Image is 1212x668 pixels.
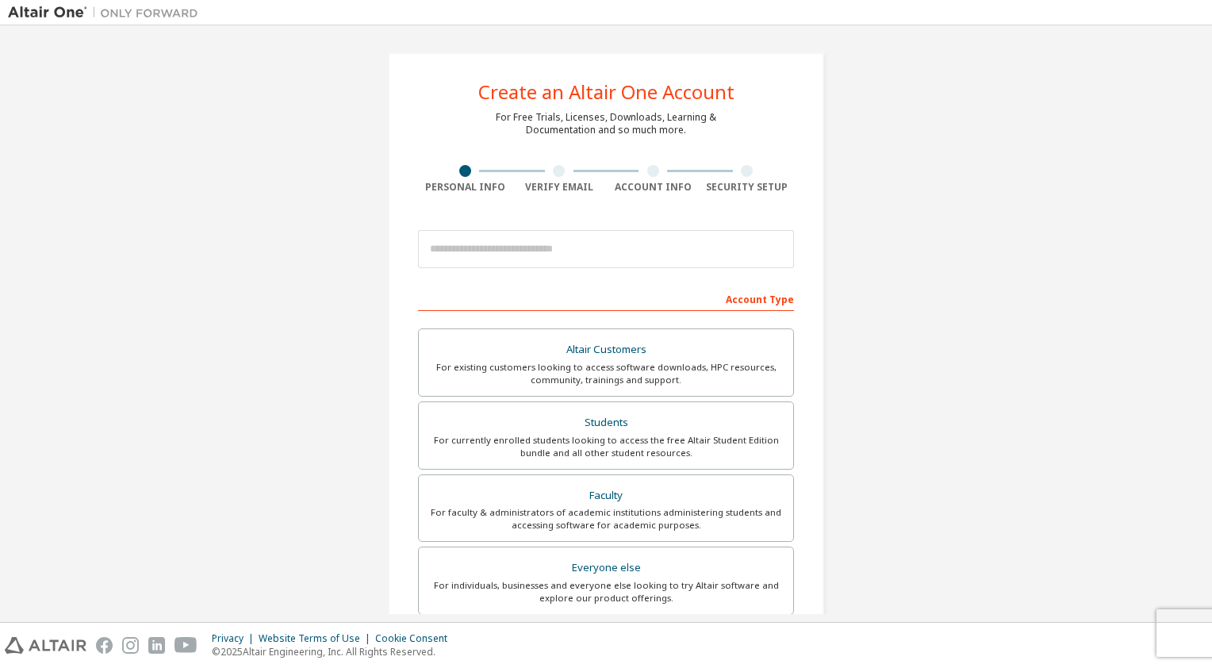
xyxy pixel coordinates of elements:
[212,632,259,645] div: Privacy
[428,434,784,459] div: For currently enrolled students looking to access the free Altair Student Edition bundle and all ...
[212,645,457,658] p: © 2025 Altair Engineering, Inc. All Rights Reserved.
[148,637,165,654] img: linkedin.svg
[5,637,86,654] img: altair_logo.svg
[496,111,716,136] div: For Free Trials, Licenses, Downloads, Learning & Documentation and so much more.
[428,485,784,507] div: Faculty
[606,181,700,194] div: Account Info
[259,632,375,645] div: Website Terms of Use
[428,339,784,361] div: Altair Customers
[96,637,113,654] img: facebook.svg
[478,83,734,102] div: Create an Altair One Account
[428,579,784,605] div: For individuals, businesses and everyone else looking to try Altair software and explore our prod...
[428,506,784,532] div: For faculty & administrators of academic institutions administering students and accessing softwa...
[700,181,795,194] div: Security Setup
[8,5,206,21] img: Altair One
[122,637,139,654] img: instagram.svg
[418,181,512,194] div: Personal Info
[512,181,607,194] div: Verify Email
[375,632,457,645] div: Cookie Consent
[175,637,198,654] img: youtube.svg
[428,412,784,434] div: Students
[428,557,784,579] div: Everyone else
[428,361,784,386] div: For existing customers looking to access software downloads, HPC resources, community, trainings ...
[418,286,794,311] div: Account Type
